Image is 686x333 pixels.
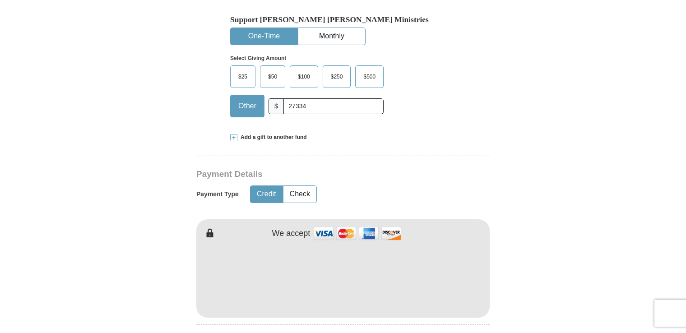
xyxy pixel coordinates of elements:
button: Monthly [298,28,365,45]
span: $100 [293,70,315,83]
input: Other Amount [283,98,384,114]
span: $250 [326,70,348,83]
span: $25 [234,70,252,83]
button: One-Time [231,28,297,45]
span: $ [269,98,284,114]
button: Credit [250,186,283,203]
h4: We accept [272,229,311,239]
img: credit cards accepted [312,224,403,243]
span: $500 [359,70,380,83]
h5: Support [PERSON_NAME] [PERSON_NAME] Ministries [230,15,456,24]
span: Add a gift to another fund [237,134,307,141]
span: Other [234,99,261,113]
strong: Select Giving Amount [230,55,286,61]
button: Check [283,186,316,203]
h5: Payment Type [196,190,239,198]
span: $50 [264,70,282,83]
h3: Payment Details [196,169,426,180]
